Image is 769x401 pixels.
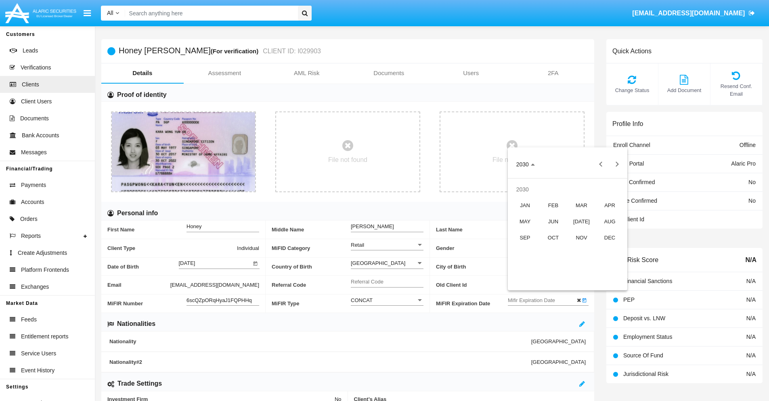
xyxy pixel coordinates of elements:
[541,214,566,229] div: JUN
[596,214,624,230] td: August 2030
[597,231,622,245] div: DEC
[596,197,624,214] td: April 2030
[511,214,539,230] td: May 2030
[569,198,594,213] div: MAR
[568,214,596,230] td: July 2030
[512,214,538,229] div: MAY
[511,181,624,197] td: 2030
[569,231,594,245] div: NOV
[511,230,539,246] td: September 2030
[510,156,541,172] button: Choose date
[539,230,568,246] td: October 2030
[597,214,622,229] div: AUG
[539,197,568,214] td: February 2030
[512,231,538,245] div: SEP
[593,156,609,172] button: Previous year
[597,198,622,213] div: APR
[568,230,596,246] td: November 2030
[609,156,625,172] button: Next year
[512,198,538,213] div: JAN
[516,162,529,168] span: 2030
[569,214,594,229] div: [DATE]
[541,231,566,245] div: OCT
[539,214,568,230] td: June 2030
[568,197,596,214] td: March 2030
[541,198,566,213] div: FEB
[511,197,539,214] td: January 2030
[596,230,624,246] td: December 2030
